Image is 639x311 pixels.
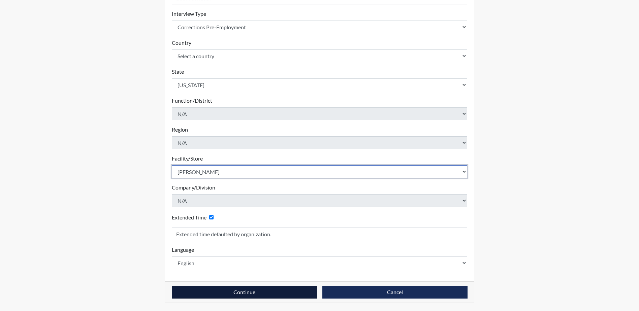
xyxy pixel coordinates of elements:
button: Cancel [322,286,468,299]
label: Country [172,39,191,47]
label: Interview Type [172,10,206,18]
label: Extended Time [172,213,206,221]
label: State [172,68,184,76]
label: Language [172,246,194,254]
label: Facility/Store [172,154,203,163]
label: Region [172,126,188,134]
input: Reason for Extension [172,228,468,240]
div: Checking this box will provide the interviewee with an accomodation of extra time to answer each ... [172,212,216,222]
label: Company/Division [172,183,215,192]
button: Continue [172,286,317,299]
label: Function/District [172,97,212,105]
